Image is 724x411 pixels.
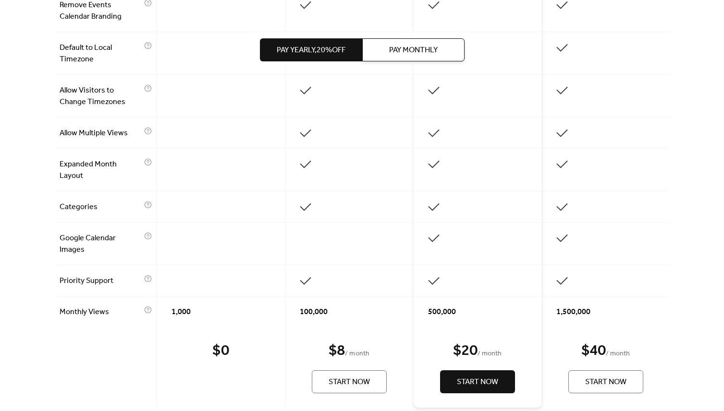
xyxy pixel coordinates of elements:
[60,85,142,108] span: Allow Visitors to Change Timezones
[329,341,345,361] div: $ 8
[277,45,345,56] span: Pay Yearly, 20% off
[312,370,387,393] button: Start Now
[428,306,456,318] span: 500,000
[345,348,369,360] span: / month
[389,45,438,56] span: Pay Monthly
[300,306,328,318] span: 100,000
[362,38,465,61] button: Pay Monthly
[60,306,142,318] span: Monthly Views
[606,348,630,360] span: / month
[556,306,590,318] span: 1,500,000
[260,38,362,61] button: Pay Yearly,20%off
[172,306,191,318] span: 1,000
[60,128,142,139] span: Allow Multiple Views
[60,42,142,65] span: Default to Local Timezone
[568,370,643,393] button: Start Now
[457,376,498,388] span: Start Now
[478,348,502,360] span: / month
[60,233,142,256] span: Google Calendar Images
[453,341,478,361] div: $ 20
[60,159,142,182] span: Expanded Month Layout
[60,275,142,287] span: Priority Support
[581,341,606,361] div: $ 40
[585,376,626,388] span: Start Now
[212,341,229,361] div: $ 0
[440,370,515,393] button: Start Now
[60,201,142,213] span: Categories
[329,376,370,388] span: Start Now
